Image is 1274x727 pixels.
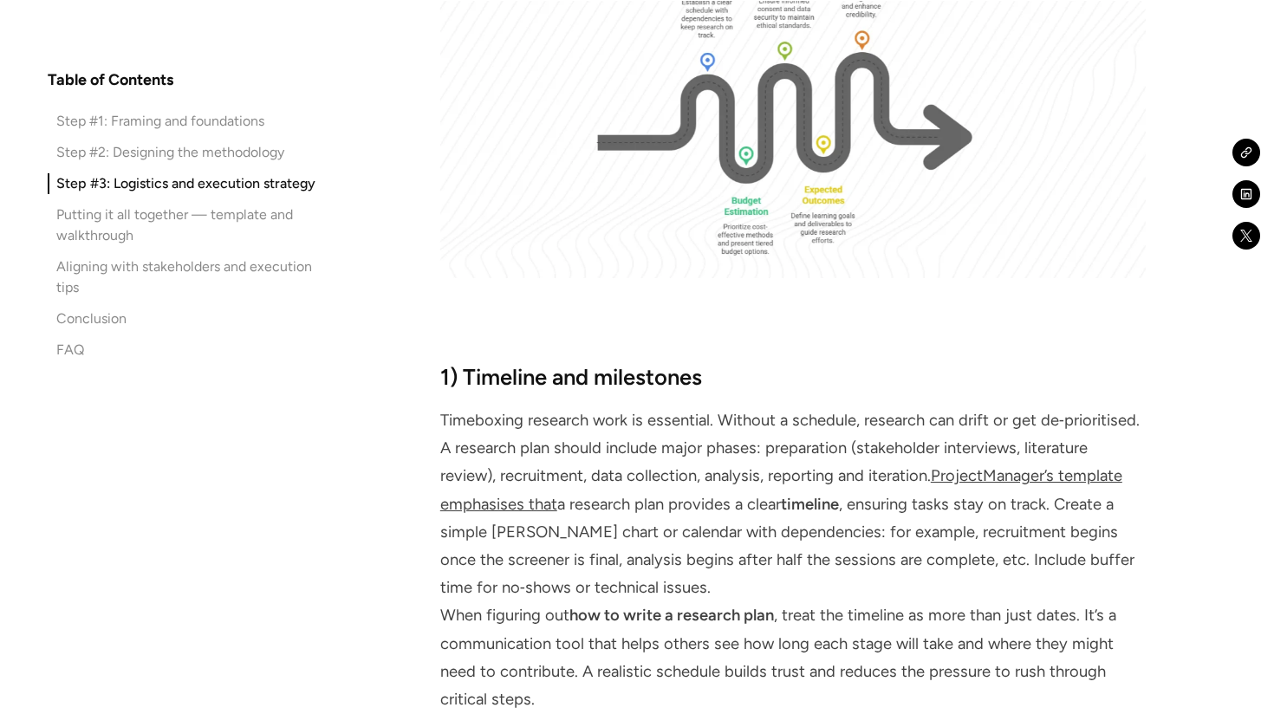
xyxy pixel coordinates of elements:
[48,173,322,194] a: Step #3: Logistics and execution strategy
[56,340,84,360] div: FAQ
[781,495,839,514] strong: timeline
[48,256,322,298] a: Aligning with stakeholders and execution tips
[48,204,322,246] a: Putting it all together — template and walkthrough
[56,111,264,132] div: Step #1: Framing and foundations
[440,364,702,390] strong: 1) Timeline and milestones
[56,204,322,246] div: Putting it all together — template and walkthrough
[569,606,774,625] strong: how to write a research plan
[56,173,315,194] div: Step #3: Logistics and execution strategy
[48,69,173,90] h4: Table of Contents
[440,406,1146,713] p: Timeboxing research work is essential. Without a schedule, research can drift or get de‑prioritis...
[48,308,322,329] a: Conclusion
[440,466,1122,513] a: ProjectManager’s template emphasises that
[56,256,322,298] div: Aligning with stakeholders and execution tips
[48,142,322,163] a: Step #2: Designing the methodology
[48,340,322,360] a: FAQ
[56,142,284,163] div: Step #2: Designing the methodology
[56,308,127,329] div: Conclusion
[48,111,322,132] a: Step #1: Framing and foundations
